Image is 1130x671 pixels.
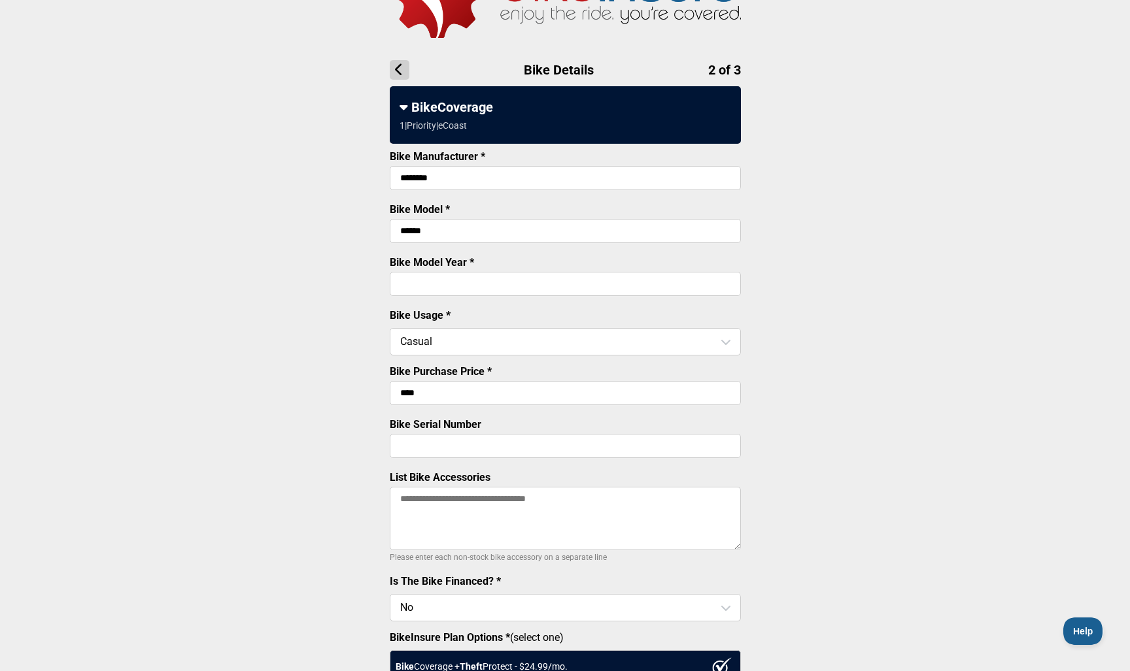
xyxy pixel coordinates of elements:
label: Bike Serial Number [390,418,481,431]
div: BikeCoverage [400,99,731,115]
strong: BikeInsure Plan Options * [390,631,510,644]
label: (select one) [390,631,741,644]
label: Bike Model Year * [390,256,474,269]
div: 1 | Priority | eCoast [400,120,467,131]
p: Please enter each non-stock bike accessory on a separate line [390,549,741,565]
iframe: Toggle Customer Support [1063,617,1104,645]
label: Bike Model * [390,203,450,216]
label: List Bike Accessories [390,471,490,483]
label: Bike Usage * [390,309,451,321]
h1: Bike Details [390,60,741,80]
label: Bike Manufacturer * [390,150,485,163]
label: Is The Bike Financed? * [390,575,501,587]
span: 2 of 3 [708,62,741,78]
label: Bike Purchase Price * [390,365,492,378]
